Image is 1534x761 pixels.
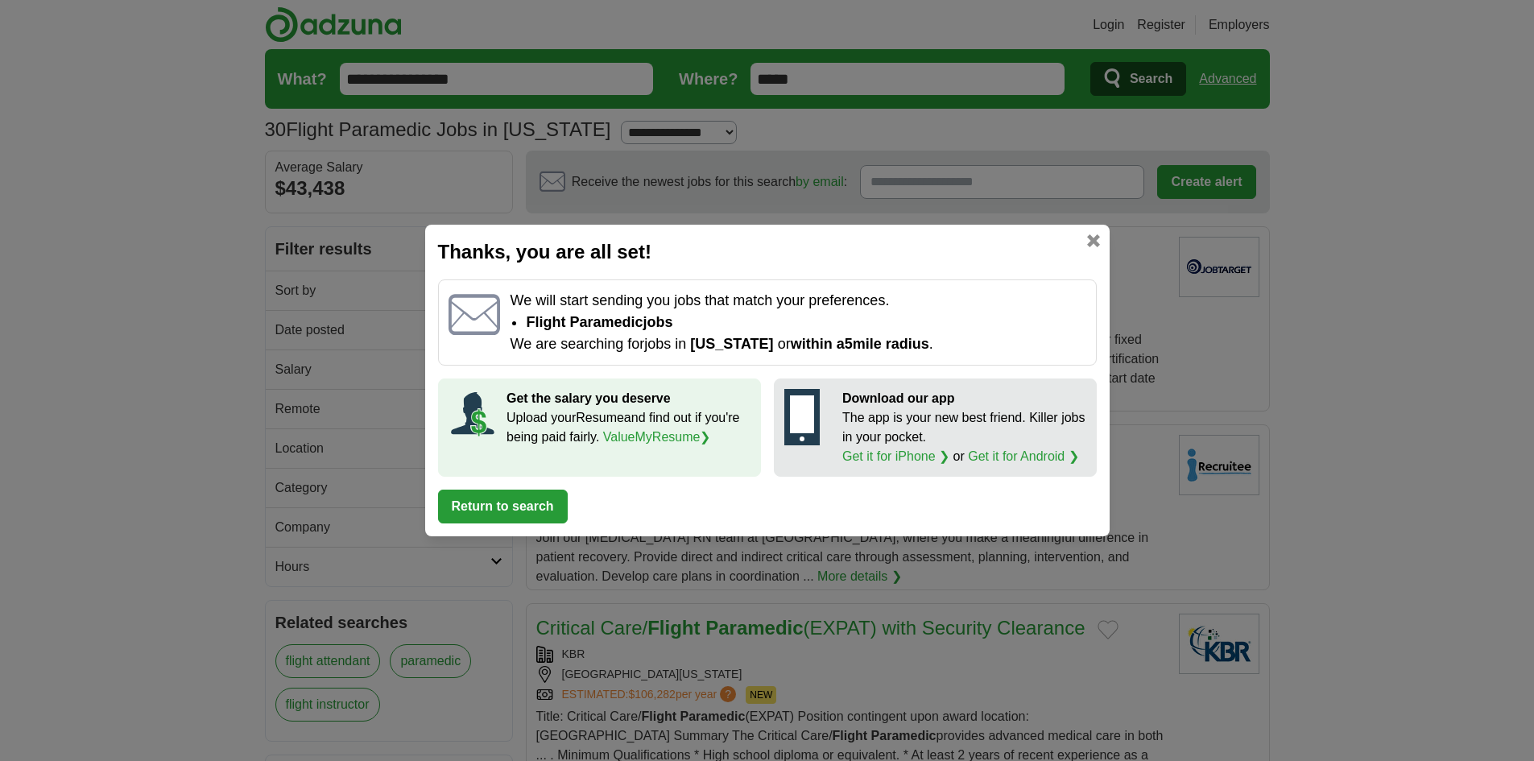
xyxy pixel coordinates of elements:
[842,389,1086,408] p: Download our app
[507,408,750,447] p: Upload your Resume and find out if you're being paid fairly.
[526,312,1085,333] li: flight Paramedic jobs
[791,336,929,352] span: within a 5 mile radius
[510,290,1085,312] p: We will start sending you jobs that match your preferences.
[510,333,1085,355] p: We are searching for jobs in or .
[690,336,773,352] span: [US_STATE]
[968,449,1079,463] a: Get it for Android ❯
[438,490,568,523] button: Return to search
[438,238,1097,267] h2: Thanks, you are all set!
[842,449,949,463] a: Get it for iPhone ❯
[603,430,711,444] a: ValueMyResume❯
[507,389,750,408] p: Get the salary you deserve
[842,408,1086,466] p: The app is your new best friend. Killer jobs in your pocket. or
